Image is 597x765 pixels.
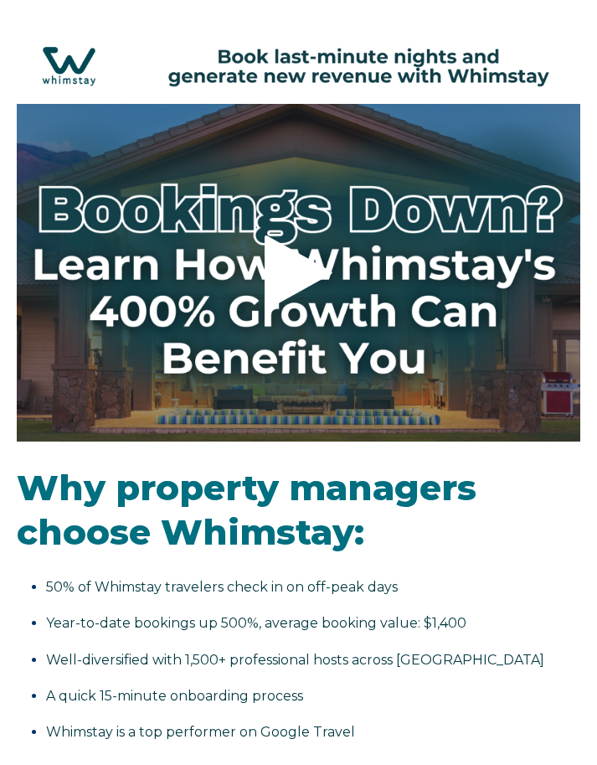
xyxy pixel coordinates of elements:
[17,466,476,554] span: Why property managers choose Whimstay:
[46,652,544,668] span: Well-diversified with 1,500+ professional hosts across [GEOGRAPHIC_DATA]
[46,579,398,595] span: 50% of Whimstay travelers check in on off-peak days
[46,724,355,740] span: Whimstay is a top performer on Google Travel
[46,688,303,704] span: A quick 15-minute onboarding process
[46,615,466,631] span: Year-to-date bookings up 500%, average booking value: $1,400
